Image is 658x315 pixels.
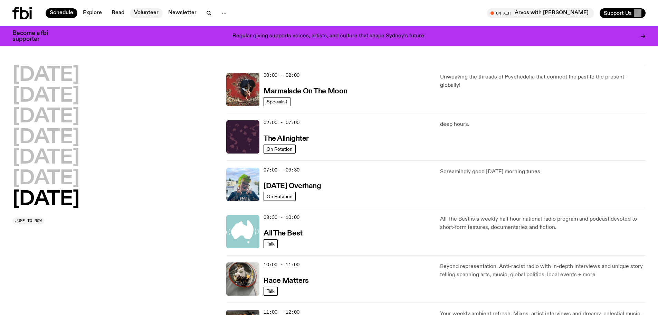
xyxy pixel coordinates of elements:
span: Talk [267,241,275,246]
a: Race Matters [264,276,309,285]
a: Explore [79,8,106,18]
a: [DATE] Overhang [264,181,321,190]
button: [DATE] [12,169,79,188]
span: On Rotation [267,146,293,151]
span: 10:00 - 11:00 [264,261,299,268]
span: On Rotation [267,194,293,199]
a: All The Best [264,229,303,237]
button: [DATE] [12,148,79,168]
a: Marmalade On The Moon [264,86,347,95]
a: Talk [264,239,278,248]
h3: Become a fbi supporter [12,30,57,42]
button: [DATE] [12,128,79,147]
p: All The Best is a weekly half hour national radio program and podcast devoted to short-form featu... [440,215,646,232]
a: Schedule [46,8,77,18]
span: 09:30 - 10:00 [264,214,299,221]
span: Talk [267,288,275,294]
span: 07:00 - 09:30 [264,167,299,173]
a: Newsletter [164,8,201,18]
button: Jump to now [12,217,45,224]
button: [DATE] [12,190,79,209]
button: [DATE] [12,86,79,106]
a: On Rotation [264,145,296,154]
h3: Race Matters [264,277,309,285]
h3: Marmalade On The Moon [264,88,347,95]
a: On Rotation [264,192,296,201]
img: Tommy - Persian Rug [226,73,259,106]
button: [DATE] [12,107,79,127]
p: Screamingly good [DATE] morning tunes [440,168,646,176]
p: Regular giving supports voices, artists, and culture that shape Sydney’s future. [232,33,426,39]
a: Volunteer [130,8,163,18]
p: deep hours. [440,120,646,129]
h3: The Allnighter [264,135,309,142]
span: 00:00 - 02:00 [264,72,299,78]
p: Unweaving the threads of Psychedelia that connect the past to the present - globally! [440,73,646,90]
button: [DATE] [12,66,79,85]
h3: [DATE] Overhang [264,183,321,190]
a: The Allnighter [264,134,309,142]
h3: All The Best [264,230,303,237]
button: On AirArvos with [PERSON_NAME] [487,8,594,18]
span: Jump to now [15,219,42,223]
img: A photo of the Race Matters team taken in a rear view or "blindside" mirror. A bunch of people of... [226,262,259,296]
a: Talk [264,287,278,296]
span: Specialist [267,99,287,104]
p: Beyond representation. Anti-racist radio with in-depth interviews and unique story telling spanni... [440,262,646,279]
button: Support Us [600,8,646,18]
a: Read [107,8,128,18]
a: Specialist [264,97,290,106]
span: 02:00 - 07:00 [264,119,299,126]
span: Support Us [604,10,632,16]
